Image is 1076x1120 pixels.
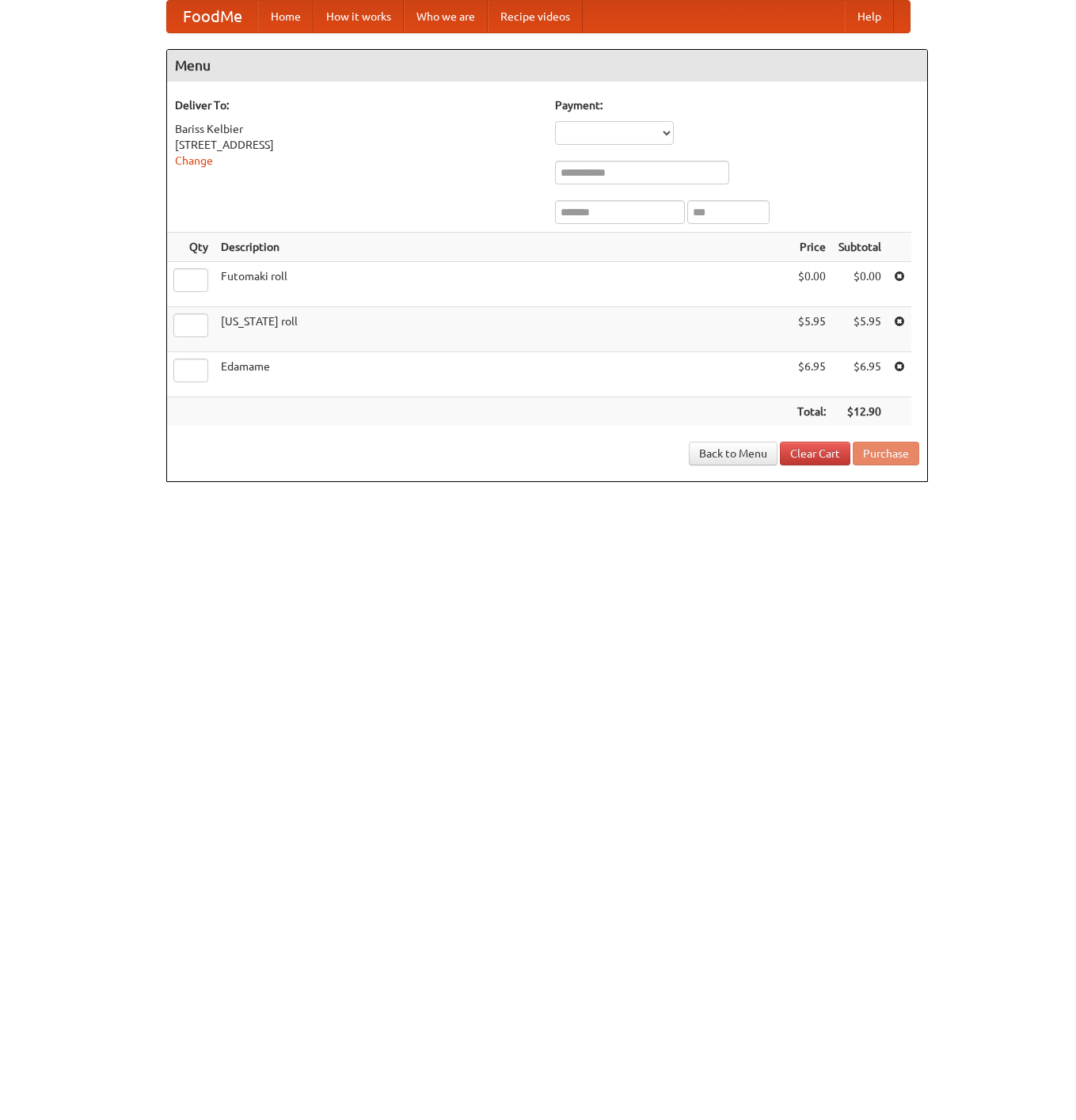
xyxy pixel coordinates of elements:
[832,262,888,307] td: $0.00
[832,307,888,352] td: $5.95
[175,137,539,153] div: [STREET_ADDRESS]
[791,262,832,307] td: $0.00
[215,262,791,307] td: Futomaki roll
[791,307,832,352] td: $5.95
[555,97,919,113] h5: Payment:
[853,442,919,465] button: Purchase
[215,307,791,352] td: [US_STATE] roll
[832,352,888,397] td: $6.95
[488,1,583,32] a: Recipe videos
[167,1,258,32] a: FoodMe
[832,397,888,427] th: $12.90
[791,233,832,262] th: Price
[167,50,927,82] h4: Menu
[175,154,213,167] a: Change
[404,1,488,32] a: Who we are
[832,233,888,262] th: Subtotal
[845,1,894,32] a: Help
[175,97,539,113] h5: Deliver To:
[167,233,215,262] th: Qty
[791,352,832,397] td: $6.95
[791,397,832,427] th: Total:
[314,1,404,32] a: How it works
[175,121,539,137] div: Bariss Kelbier
[258,1,314,32] a: Home
[689,442,778,465] a: Back to Menu
[215,352,791,397] td: Edamame
[780,442,850,465] a: Clear Cart
[215,233,791,262] th: Description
